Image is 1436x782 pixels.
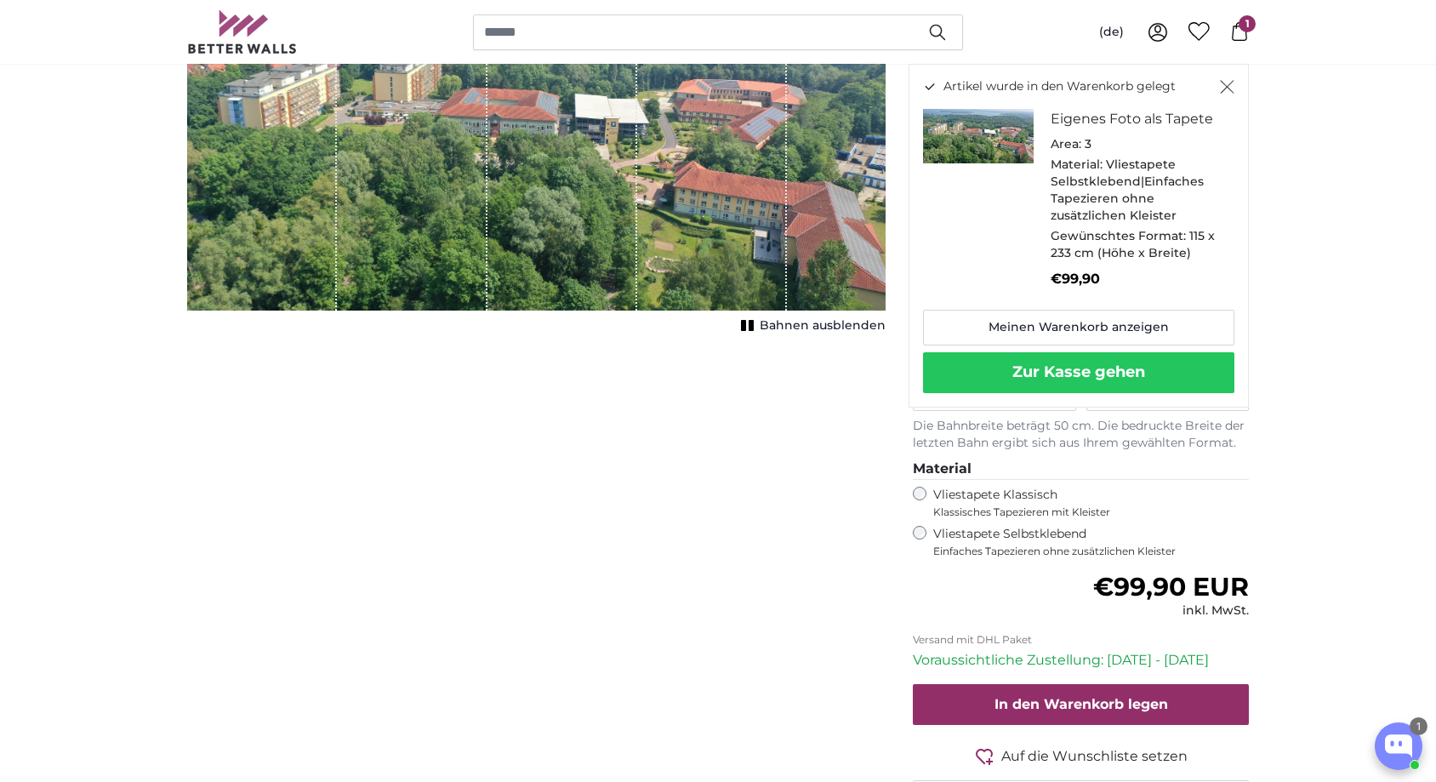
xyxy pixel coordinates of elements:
button: Auf die Wunschliste setzen [913,745,1249,767]
div: inkl. MwSt. [1093,602,1249,619]
span: Vliestapete Selbstklebend|Einfaches Tapezieren ohne zusätzlichen Kleister [1051,157,1204,223]
p: €99,90 [1051,269,1221,289]
button: Open chatbox [1375,722,1422,770]
button: Bahnen ausblenden [736,314,886,338]
img: Betterwalls [187,10,298,54]
span: Area: [1051,136,1081,151]
span: In den Warenkorb legen [994,696,1168,712]
span: Material: [1051,157,1103,172]
p: Voraussichtliche Zustellung: [DATE] - [DATE] [913,650,1249,671]
button: Schließen [1220,78,1234,95]
span: Bahnen ausblenden [760,317,886,334]
label: Vliestapete Selbstklebend [933,526,1249,558]
span: Gewünschtes Format: [1051,228,1186,243]
span: Artikel wurde in den Warenkorb gelegt [943,78,1176,95]
span: Auf die Wunschliste setzen [1001,746,1188,767]
span: 1 [1239,15,1256,32]
img: personalised-photo [923,109,1034,163]
p: Versand mit DHL Paket [913,633,1249,647]
div: 1 [1410,717,1427,735]
a: Meinen Warenkorb anzeigen [923,310,1234,345]
span: Klassisches Tapezieren mit Kleister [933,505,1234,519]
span: Einfaches Tapezieren ohne zusätzlichen Kleister [933,545,1249,558]
label: Vliestapete Klassisch [933,487,1234,519]
button: (de) [1086,17,1137,48]
span: 115 x 233 cm (Höhe x Breite) [1051,228,1215,260]
h3: Eigenes Foto als Tapete [1051,109,1221,129]
span: 3 [1085,136,1091,151]
button: In den Warenkorb legen [913,684,1249,725]
p: Die Bahnbreite beträgt 50 cm. Die bedruckte Breite der letzten Bahn ergibt sich aus Ihrem gewählt... [913,418,1249,452]
div: Artikel wurde in den Warenkorb gelegt [909,64,1249,408]
span: €99,90 EUR [1093,571,1249,602]
legend: Material [913,459,1249,480]
button: Zur Kasse gehen [923,352,1234,393]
